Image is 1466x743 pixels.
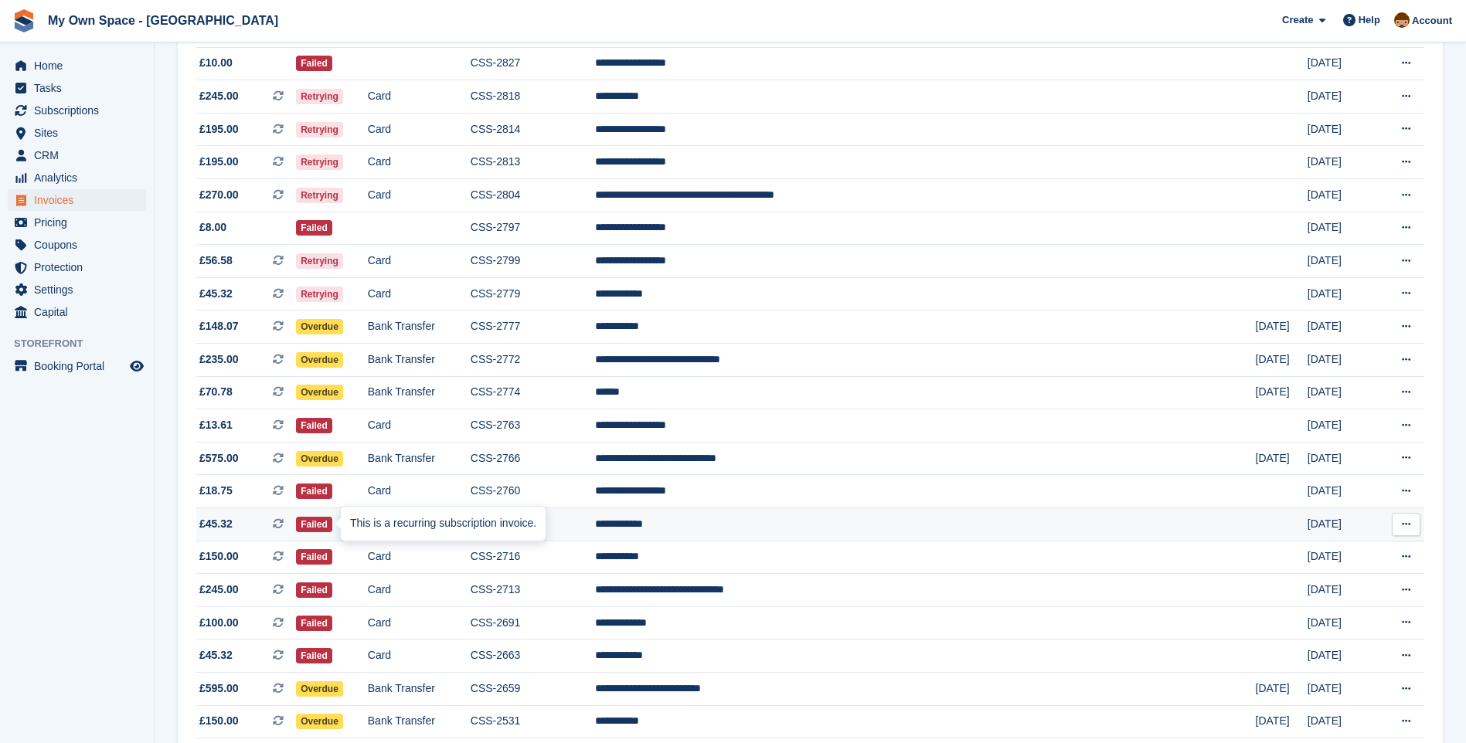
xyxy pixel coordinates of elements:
[296,89,343,104] span: Retrying
[368,245,471,278] td: Card
[471,343,595,376] td: CSS-2772
[471,409,595,443] td: CSS-2763
[368,705,471,738] td: Bank Transfer
[296,154,343,170] span: Retrying
[296,352,343,368] span: Overdue
[296,517,332,532] span: Failed
[471,606,595,640] td: CSS-2691
[1308,574,1375,607] td: [DATE]
[34,301,127,323] span: Capital
[128,357,146,375] a: Preview store
[1282,12,1313,28] span: Create
[296,122,343,137] span: Retrying
[471,212,595,245] td: CSS-2797
[471,179,595,212] td: CSS-2804
[199,647,233,663] span: £45.32
[1308,672,1375,705] td: [DATE]
[199,286,233,302] span: £45.32
[8,167,146,188] a: menu
[1308,409,1375,443] td: [DATE]
[368,80,471,114] td: Card
[296,56,332,71] span: Failed
[1412,13,1452,29] span: Account
[471,310,595,344] td: CSS-2777
[471,80,595,114] td: CSS-2818
[471,277,595,310] td: CSS-2779
[14,336,154,351] span: Storefront
[8,189,146,211] a: menu
[1256,442,1308,475] td: [DATE]
[199,713,239,729] span: £150.00
[471,442,595,475] td: CSS-2766
[1308,475,1375,508] td: [DATE]
[199,121,239,137] span: £195.00
[1359,12,1380,28] span: Help
[471,640,595,673] td: CSS-2663
[471,146,595,179] td: CSS-2813
[199,351,239,368] span: £235.00
[34,189,127,211] span: Invoices
[34,355,127,377] span: Booking Portal
[471,47,595,80] td: CSS-2827
[34,212,127,233] span: Pricing
[12,9,36,32] img: stora-icon-8386f47178a22dfd0bd8f6a31ec36ba5ce8667c1dd55bd0f319d3a0aa187defe.svg
[199,219,226,236] span: £8.00
[1308,376,1375,409] td: [DATE]
[1308,277,1375,310] td: [DATE]
[296,418,332,433] span: Failed
[296,253,343,269] span: Retrying
[199,516,233,532] span: £45.32
[296,616,332,631] span: Failed
[1256,705,1308,738] td: [DATE]
[199,55,233,71] span: £10.00
[296,681,343,697] span: Overdue
[199,187,239,203] span: £270.00
[1308,507,1375,541] td: [DATE]
[199,548,239,565] span: £150.00
[368,409,471,443] td: Card
[1394,12,1410,28] img: Paula Harris
[34,256,127,278] span: Protection
[1308,606,1375,640] td: [DATE]
[368,310,471,344] td: Bank Transfer
[199,384,233,400] span: £70.78
[296,549,332,565] span: Failed
[296,648,332,663] span: Failed
[34,234,127,256] span: Coupons
[471,245,595,278] td: CSS-2799
[471,475,595,508] td: CSS-2760
[34,55,127,76] span: Home
[341,507,546,541] div: This is a recurring subscription invoice.
[368,146,471,179] td: Card
[1308,442,1375,475] td: [DATE]
[368,640,471,673] td: Card
[296,319,343,334] span: Overdue
[368,277,471,310] td: Card
[8,234,146,256] a: menu
[8,301,146,323] a: menu
[8,279,146,300] a: menu
[471,376,595,409] td: CSS-2774
[1308,245,1375,278] td: [DATE]
[1308,705,1375,738] td: [DATE]
[8,77,146,99] a: menu
[296,220,332,236] span: Failed
[1256,376,1308,409] td: [DATE]
[34,144,127,166] span: CRM
[471,574,595,607] td: CSS-2713
[1308,113,1375,146] td: [DATE]
[296,451,343,466] span: Overdue
[34,279,127,300] span: Settings
[1308,80,1375,114] td: [DATE]
[368,606,471,640] td: Card
[368,343,471,376] td: Bank Transfer
[1308,310,1375,344] td: [DATE]
[368,376,471,409] td: Bank Transfer
[296,714,343,729] span: Overdue
[296,483,332,499] span: Failed
[8,212,146,233] a: menu
[8,144,146,166] a: menu
[34,122,127,144] span: Sites
[199,88,239,104] span: £245.00
[471,672,595,705] td: CSS-2659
